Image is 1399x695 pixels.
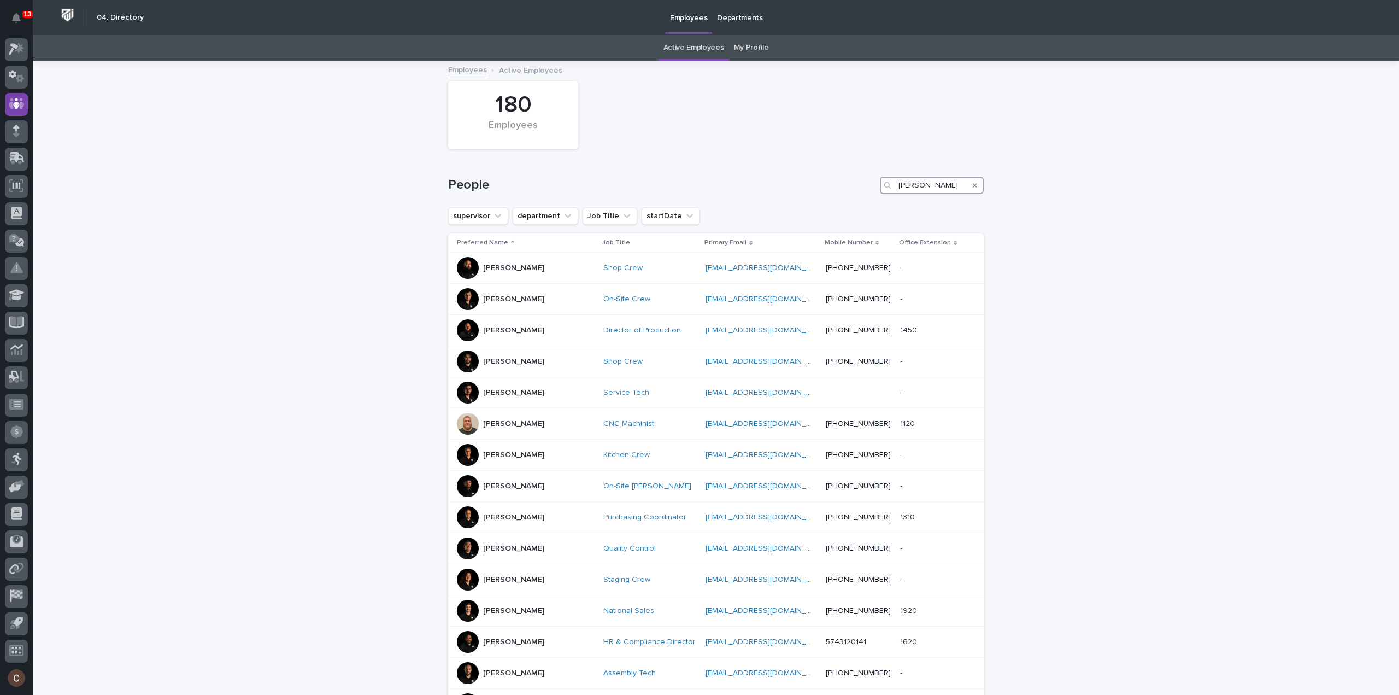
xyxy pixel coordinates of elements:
a: [EMAIL_ADDRESS][DOMAIN_NAME] [706,607,829,615]
tr: [PERSON_NAME]Assembly Tech [EMAIL_ADDRESS][DOMAIN_NAME] [PHONE_NUMBER]-- [448,658,984,689]
p: - [900,542,904,553]
tr: [PERSON_NAME]National Sales [EMAIL_ADDRESS][DOMAIN_NAME] [PHONE_NUMBER]19201920 [448,595,984,627]
tr: [PERSON_NAME]Staging Crew [EMAIL_ADDRESS][DOMAIN_NAME] [PHONE_NUMBER]-- [448,564,984,595]
button: Notifications [5,7,28,30]
p: [PERSON_NAME] [483,451,544,460]
tr: [PERSON_NAME]Quality Control [EMAIL_ADDRESS][DOMAIN_NAME] [PHONE_NUMBER]-- [448,533,984,564]
a: HR & Compliance Director [603,638,696,647]
a: Employees [448,63,487,75]
p: [PERSON_NAME] [483,419,544,429]
a: Service Tech [603,388,649,398]
tr: [PERSON_NAME]On-Site Crew [EMAIL_ADDRESS][DOMAIN_NAME] [PHONE_NUMBER]-- [448,284,984,315]
a: Assembly Tech [603,669,656,678]
p: [PERSON_NAME] [483,295,544,304]
p: [PERSON_NAME] [483,264,544,273]
p: - [900,667,904,678]
a: [PHONE_NUMBER] [826,669,891,677]
tr: [PERSON_NAME]On-Site [PERSON_NAME] [EMAIL_ADDRESS][DOMAIN_NAME] [PHONE_NUMBER]-- [448,471,984,502]
a: [PHONE_NUMBER] [826,264,891,272]
tr: [PERSON_NAME]Director of Production [EMAIL_ADDRESS][DOMAIN_NAME] [PHONE_NUMBER]14501450 [448,315,984,346]
a: [EMAIL_ADDRESS][DOMAIN_NAME] [706,264,829,272]
a: [EMAIL_ADDRESS][DOMAIN_NAME] [706,358,829,365]
div: Employees [467,120,560,143]
a: [PHONE_NUMBER] [826,358,891,365]
p: - [900,573,904,585]
a: [EMAIL_ADDRESS][DOMAIN_NAME] [706,389,829,396]
p: [PERSON_NAME] [483,575,544,585]
p: - [900,355,904,366]
p: Job Title [602,237,630,249]
p: [PERSON_NAME] [483,326,544,335]
a: Active Employees [663,35,724,61]
p: [PERSON_NAME] [483,357,544,366]
p: Office Extension [899,237,951,249]
a: [EMAIL_ADDRESS][DOMAIN_NAME] [706,295,829,303]
p: 1920 [900,604,919,616]
a: Quality Control [603,544,656,553]
a: CNC Machinist [603,419,654,429]
p: Primary Email [704,237,746,249]
a: Director of Production [603,326,681,335]
a: [EMAIL_ADDRESS][DOMAIN_NAME] [706,576,829,583]
a: 5743120141 [826,638,866,646]
p: - [900,480,904,491]
button: startDate [642,207,700,225]
div: 180 [467,91,560,119]
img: Workspace Logo [57,5,78,25]
h1: People [448,177,875,193]
a: [EMAIL_ADDRESS][DOMAIN_NAME] [706,451,829,459]
a: On-Site Crew [603,295,650,304]
p: [PERSON_NAME] [483,606,544,616]
a: [PHONE_NUMBER] [826,576,891,583]
p: - [900,386,904,398]
p: 1620 [900,635,919,647]
a: [PHONE_NUMBER] [826,326,891,334]
a: [EMAIL_ADDRESS][DOMAIN_NAME] [706,545,829,552]
tr: [PERSON_NAME]Shop Crew [EMAIL_ADDRESS][DOMAIN_NAME] [PHONE_NUMBER]-- [448,253,984,284]
a: On-Site [PERSON_NAME] [603,482,691,491]
input: Search [880,177,984,194]
a: [PHONE_NUMBER] [826,607,891,615]
p: [PERSON_NAME] [483,638,544,647]
p: Mobile Number [825,237,873,249]
a: [PHONE_NUMBER] [826,295,891,303]
p: Preferred Name [457,237,508,249]
p: [PERSON_NAME] [483,482,544,491]
p: 13 [24,10,31,18]
a: [EMAIL_ADDRESS][DOMAIN_NAME] [706,482,829,490]
a: National Sales [603,606,654,616]
a: [PHONE_NUMBER] [826,451,891,459]
button: Job Title [583,207,637,225]
a: My Profile [734,35,769,61]
h2: 04. Directory [97,13,144,22]
a: [EMAIL_ADDRESS][DOMAIN_NAME] [706,513,829,521]
div: Notifications13 [14,13,28,31]
a: Staging Crew [603,575,650,585]
a: Shop Crew [603,264,643,273]
a: Shop Crew [603,357,643,366]
p: Active Employees [499,63,562,75]
a: [EMAIL_ADDRESS][DOMAIN_NAME] [706,326,829,334]
button: supervisor [448,207,508,225]
tr: [PERSON_NAME]CNC Machinist [EMAIL_ADDRESS][DOMAIN_NAME] [PHONE_NUMBER]11201120 [448,408,984,440]
a: [EMAIL_ADDRESS][DOMAIN_NAME] [706,638,829,646]
p: [PERSON_NAME] [483,669,544,678]
a: [PHONE_NUMBER] [826,482,891,490]
a: [PHONE_NUMBER] [826,513,891,521]
a: [EMAIL_ADDRESS][DOMAIN_NAME] [706,669,829,677]
p: - [900,293,904,304]
p: [PERSON_NAME] [483,388,544,398]
p: 1450 [900,324,919,335]
p: [PERSON_NAME] [483,513,544,522]
p: - [900,261,904,273]
tr: [PERSON_NAME]Shop Crew [EMAIL_ADDRESS][DOMAIN_NAME] [PHONE_NUMBER]-- [448,346,984,377]
tr: [PERSON_NAME]Service Tech [EMAIL_ADDRESS][DOMAIN_NAME] -- [448,377,984,408]
p: 1310 [900,511,917,522]
tr: [PERSON_NAME]HR & Compliance Director [EMAIL_ADDRESS][DOMAIN_NAME] 574312014116201620 [448,627,984,658]
tr: [PERSON_NAME]Kitchen Crew [EMAIL_ADDRESS][DOMAIN_NAME] [PHONE_NUMBER]-- [448,440,984,471]
tr: [PERSON_NAME]Purchasing Coordinator [EMAIL_ADDRESS][DOMAIN_NAME] [PHONE_NUMBER]13101310 [448,502,984,533]
a: [EMAIL_ADDRESS][DOMAIN_NAME] [706,420,829,428]
p: [PERSON_NAME] [483,544,544,553]
button: department [513,207,578,225]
